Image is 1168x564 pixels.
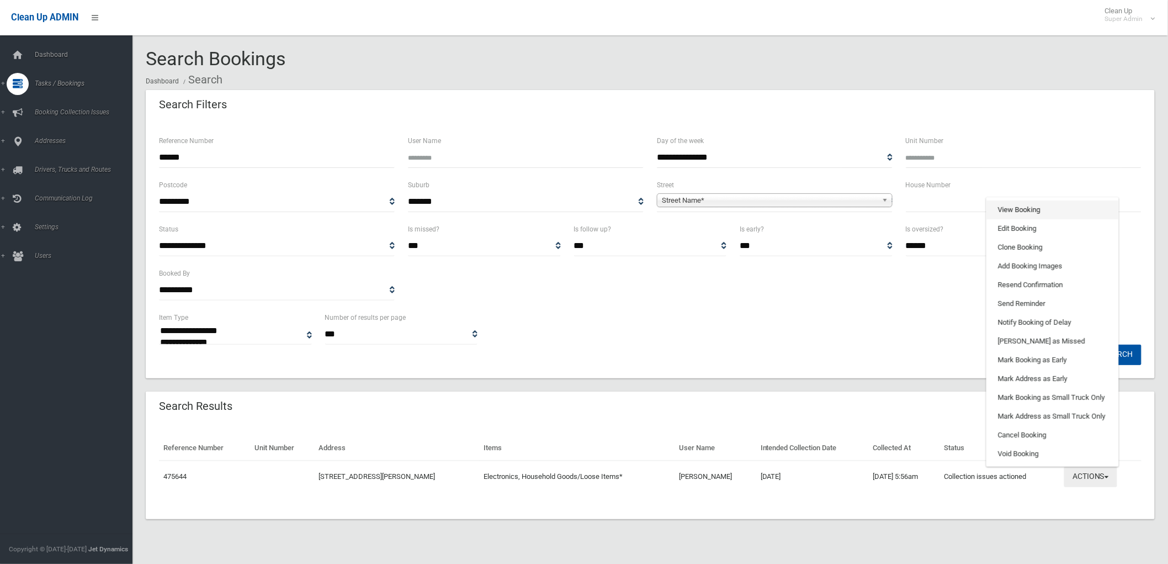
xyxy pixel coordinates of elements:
a: [PERSON_NAME] as Missed [987,332,1118,351]
a: Clone Booking [987,238,1118,257]
label: Is follow up? [574,223,612,235]
label: Postcode [159,179,187,191]
label: House Number [906,179,951,191]
a: Add Booking Images [987,257,1118,276]
th: Status [939,436,1060,461]
label: User Name [408,135,441,147]
span: Street Name* [662,194,878,207]
label: Reference Number [159,135,214,147]
label: Unit Number [906,135,944,147]
th: Unit Number [250,436,314,461]
span: Search Bookings [146,48,286,70]
label: Day of the week [657,135,704,147]
small: Super Admin [1105,15,1143,23]
span: Copyright © [DATE]-[DATE] [9,545,87,553]
a: Mark Address as Early [987,370,1118,388]
a: Void Booking [987,445,1118,463]
a: Mark Booking as Early [987,351,1118,370]
td: [PERSON_NAME] [675,461,756,493]
th: Collected At [868,436,939,461]
span: Booking Collection Issues [31,108,142,116]
span: Clean Up [1100,7,1154,23]
button: Actions [1064,467,1117,487]
label: Booked By [159,267,190,280]
span: Drivers, Trucks and Routes [31,166,142,173]
th: Items [480,436,675,461]
a: [STREET_ADDRESS][PERSON_NAME] [318,472,435,481]
span: Users [31,252,142,260]
strong: Jet Dynamics [88,545,128,553]
span: Dashboard [31,51,142,59]
a: Notify Booking of Delay [987,313,1118,332]
td: Electronics, Household Goods/Loose Items* [480,461,675,493]
label: Street [657,179,674,191]
a: 475644 [163,472,187,481]
label: Is early? [740,223,764,235]
th: User Name [675,436,756,461]
a: Send Reminder [987,294,1118,313]
a: Resend Confirmation [987,276,1118,294]
a: View Booking [987,201,1118,219]
span: Communication Log [31,194,142,202]
th: Reference Number [159,436,250,461]
label: Is missed? [408,223,439,235]
td: [DATE] [756,461,868,493]
span: Clean Up ADMIN [11,12,78,23]
header: Search Filters [146,94,240,115]
td: Collection issues actioned [939,461,1060,493]
a: Edit Booking [987,219,1118,238]
th: Address [314,436,480,461]
label: Status [159,223,178,235]
span: Addresses [31,137,142,145]
td: [DATE] 5:56am [868,461,939,493]
label: Number of results per page [325,312,406,324]
th: Intended Collection Date [756,436,868,461]
a: Dashboard [146,77,179,85]
a: Cancel Booking [987,426,1118,445]
li: Search [180,70,222,90]
label: Is oversized? [906,223,944,235]
label: Item Type [159,312,188,324]
span: Settings [31,223,142,231]
a: Mark Booking as Small Truck Only [987,388,1118,407]
a: Mark Address as Small Truck Only [987,407,1118,426]
span: Tasks / Bookings [31,80,142,87]
label: Suburb [408,179,429,191]
header: Search Results [146,396,246,417]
